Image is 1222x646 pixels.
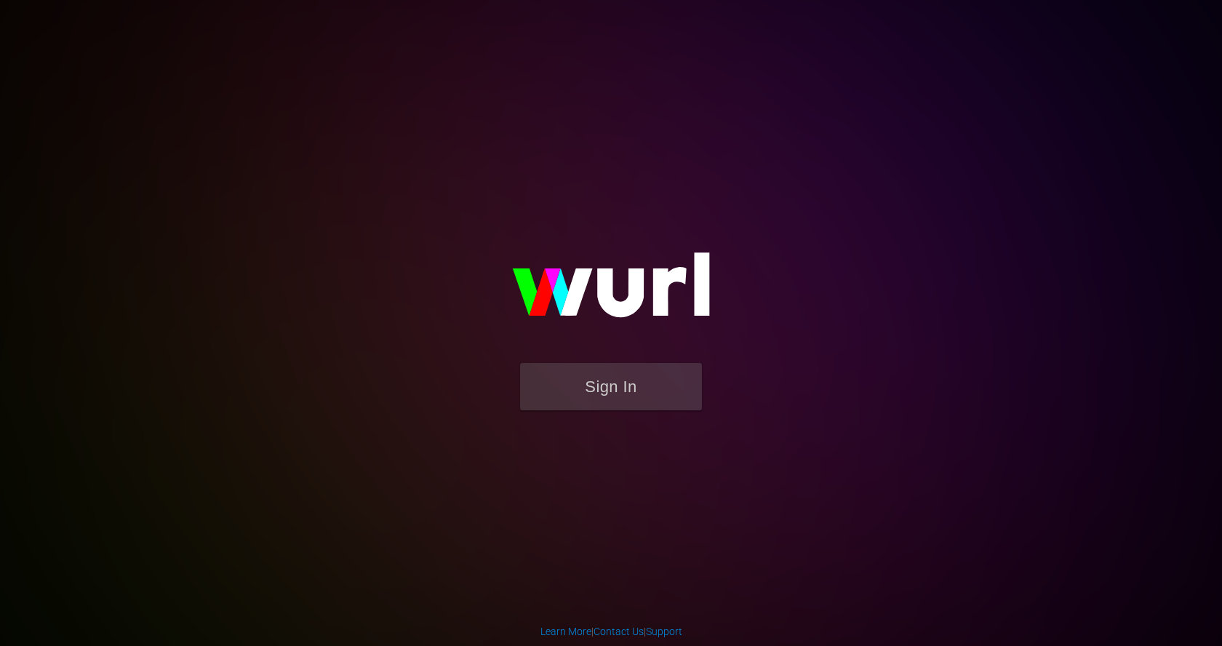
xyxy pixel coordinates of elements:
button: Sign In [520,363,702,410]
div: | | [540,624,682,639]
img: wurl-logo-on-black-223613ac3d8ba8fe6dc639794a292ebdb59501304c7dfd60c99c58986ef67473.svg [466,221,756,362]
a: Learn More [540,626,591,637]
a: Contact Us [594,626,644,637]
a: Support [646,626,682,637]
